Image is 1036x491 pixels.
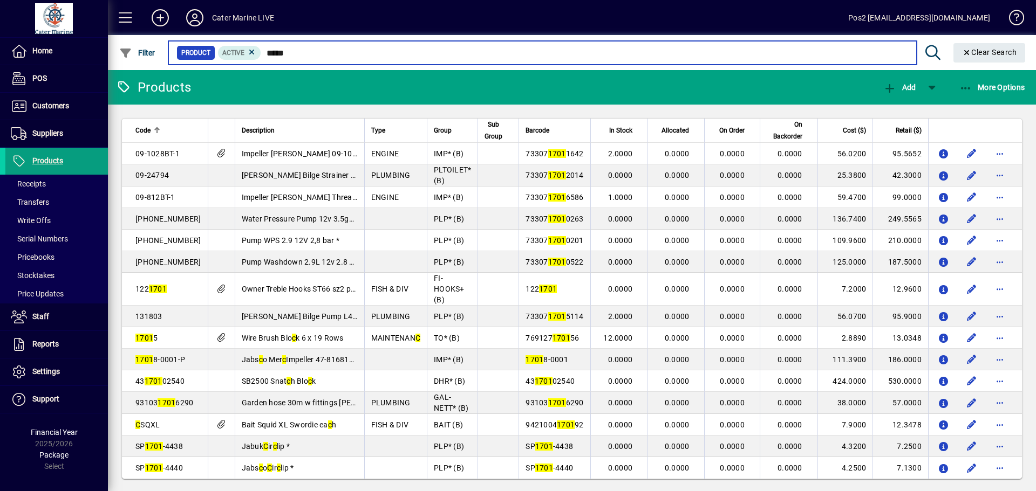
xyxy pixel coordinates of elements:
[259,355,263,364] em: c
[434,442,464,451] span: PLP* (B)
[778,149,802,158] span: 0.0000
[135,442,183,451] span: SP -4438
[665,258,690,266] span: 0.0000
[434,236,464,245] span: PLP* (B)
[608,398,633,407] span: 0.0000
[32,312,49,321] span: Staff
[292,334,296,342] em: c
[665,355,690,364] span: 0.0000
[963,167,980,184] button: Edit
[665,398,690,407] span: 0.0000
[5,193,108,211] a: Transfers
[896,125,922,136] span: Retail ($)
[953,43,1026,63] button: Clear
[608,442,633,451] span: 0.0000
[608,171,633,179] span: 0.0000
[526,285,557,293] span: 122
[434,125,471,136] div: Group
[485,119,502,142] span: Sub Group
[655,125,699,136] div: Allocated
[991,253,1008,271] button: More options
[963,210,980,227] button: Edit
[434,355,464,364] span: IMP* (B)
[557,420,575,429] em: 1701
[259,464,263,472] em: c
[720,258,745,266] span: 0.0000
[665,171,690,179] span: 0.0000
[711,125,754,136] div: On Order
[778,464,802,472] span: 0.0000
[5,175,108,193] a: Receipts
[242,464,294,472] span: Jabs o ir lip *
[371,334,421,342] span: MAINTENAN
[117,43,158,63] button: Filter
[548,215,566,223] em: 1701
[32,129,63,137] span: Suppliers
[242,149,409,158] span: Impeller [PERSON_NAME] 09-1028BT-1 F5 pump
[11,289,64,298] span: Price Updates
[178,8,212,27] button: Profile
[991,372,1008,390] button: More options
[778,171,802,179] span: 0.0000
[119,49,155,57] span: Filter
[778,442,802,451] span: 0.0000
[778,236,802,245] span: 0.0000
[535,464,553,472] em: 1701
[665,312,690,321] span: 0.0000
[143,8,178,27] button: Add
[371,398,411,407] span: PLUMBING
[282,355,286,364] em: c
[5,266,108,285] a: Stocktakes
[267,464,272,472] em: C
[883,83,916,92] span: Add
[242,377,316,385] span: SB2500 Snat h Blo k
[603,334,632,342] span: 12.0000
[720,442,745,451] span: 0.0000
[991,329,1008,347] button: More options
[526,171,583,179] span: 73307 2014
[434,193,464,202] span: IMP* (B)
[817,414,873,435] td: 7.9000
[665,377,690,385] span: 0.0000
[135,377,185,385] span: 43 02540
[843,125,866,136] span: Cost ($)
[526,442,573,451] span: SP -4438
[873,349,928,370] td: 186.0000
[212,9,274,26] div: Cater Marine LIVE
[778,398,802,407] span: 0.0000
[963,372,980,390] button: Edit
[817,306,873,327] td: 56.0700
[665,149,690,158] span: 0.0000
[526,236,583,245] span: 73307 0201
[817,164,873,186] td: 25.3800
[963,394,980,411] button: Edit
[720,312,745,321] span: 0.0000
[526,258,583,266] span: 73307 0522
[991,145,1008,162] button: More options
[242,125,358,136] div: Description
[371,125,385,136] span: Type
[39,451,69,459] span: Package
[817,327,873,349] td: 2.8890
[963,438,980,455] button: Edit
[817,230,873,251] td: 109.9600
[817,435,873,457] td: 4.3200
[526,193,583,202] span: 73307 6586
[873,370,928,392] td: 530.0000
[434,215,464,223] span: PLP* (B)
[548,258,566,266] em: 1701
[434,334,460,342] span: TO* (B)
[242,236,340,245] span: Pump WPS 2.9 12V 2,8 bar *
[242,215,365,223] span: Water Pressure Pump 12v 3.5gpm *
[778,377,802,385] span: 0.0000
[434,125,452,136] span: Group
[665,420,690,429] span: 0.0000
[665,285,690,293] span: 0.0000
[242,258,366,266] span: Pump Washdown 2.9L 12v 2.8 bar *
[5,248,108,266] a: Pricebooks
[434,420,463,429] span: BAIT (B)
[817,251,873,273] td: 125.0000
[548,149,566,158] em: 1701
[720,193,745,202] span: 0.0000
[5,65,108,92] a: POS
